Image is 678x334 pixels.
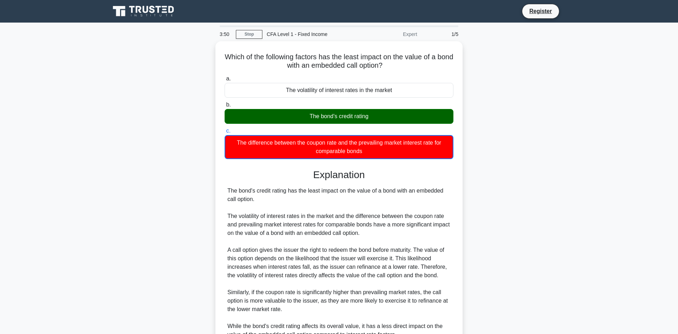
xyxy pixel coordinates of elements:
[359,27,421,41] div: Expert
[525,7,556,16] a: Register
[224,53,454,70] h5: Which of the following factors has the least impact on the value of a bond with an embedded call ...
[421,27,463,41] div: 1/5
[226,128,230,134] span: c.
[215,27,236,41] div: 3:50
[225,135,453,159] div: The difference between the coupon rate and the prevailing market interest rate for comparable bonds
[226,75,231,81] span: a.
[225,109,453,124] div: The bond's credit rating
[262,27,359,41] div: CFA Level 1 - Fixed Income
[229,169,449,181] h3: Explanation
[225,83,453,98] div: The volatility of interest rates in the market
[236,30,262,39] a: Stop
[226,102,231,108] span: b.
